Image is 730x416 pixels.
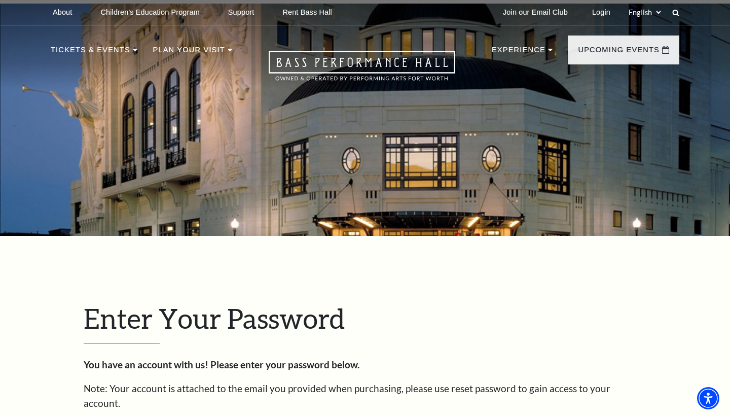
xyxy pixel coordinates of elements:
[153,44,225,62] p: Plan Your Visit
[84,382,646,410] p: Note: Your account is attached to the email you provided when purchasing, please use reset passwo...
[84,359,208,370] strong: You have an account with us!
[627,8,663,17] select: Select:
[282,8,332,17] p: Rent Bass Hall
[84,302,345,334] span: Enter Your Password
[492,44,545,62] p: Experience
[578,44,660,62] p: Upcoming Events
[51,44,130,62] p: Tickets & Events
[53,8,72,17] p: About
[228,8,254,17] p: Support
[100,8,199,17] p: Children's Education Program
[210,359,359,370] strong: Please enter your password below.
[697,387,719,409] div: Accessibility Menu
